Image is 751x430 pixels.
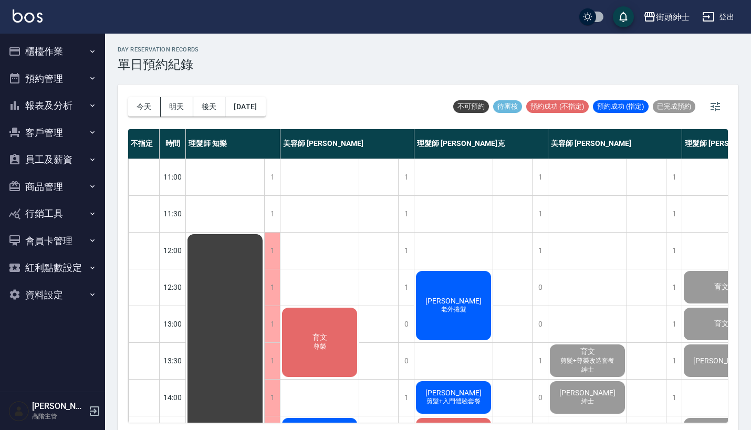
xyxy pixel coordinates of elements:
[4,173,101,201] button: 商品管理
[280,129,414,159] div: 美容師 [PERSON_NAME]
[666,233,682,269] div: 1
[666,380,682,416] div: 1
[4,200,101,227] button: 行銷工具
[666,343,682,379] div: 1
[264,269,280,306] div: 1
[160,342,186,379] div: 13:30
[13,9,43,23] img: Logo
[666,269,682,306] div: 1
[557,389,618,397] span: [PERSON_NAME]
[666,159,682,195] div: 1
[526,102,589,111] span: 預約成功 (不指定)
[310,333,329,342] span: 育文
[186,129,280,159] div: 理髮師 知樂
[160,269,186,306] div: 12:30
[264,380,280,416] div: 1
[532,196,548,232] div: 1
[4,281,101,309] button: 資料設定
[398,343,414,379] div: 0
[532,343,548,379] div: 1
[4,119,101,146] button: 客戶管理
[193,97,226,117] button: 後天
[548,129,682,159] div: 美容師 [PERSON_NAME]
[4,65,101,92] button: 預約管理
[579,365,596,374] span: 紳士
[666,196,682,232] div: 1
[398,196,414,232] div: 1
[398,306,414,342] div: 0
[4,227,101,255] button: 會員卡管理
[128,129,160,159] div: 不指定
[532,306,548,342] div: 0
[424,397,483,406] span: 剪髮+入門體驗套餐
[264,343,280,379] div: 1
[160,159,186,195] div: 11:00
[453,102,489,111] span: 不可預約
[160,232,186,269] div: 12:00
[439,305,468,314] span: 老外捲髮
[712,282,731,292] span: 育文
[264,306,280,342] div: 1
[161,97,193,117] button: 明天
[653,102,695,111] span: 已完成預約
[493,102,522,111] span: 待審核
[398,233,414,269] div: 1
[613,6,634,27] button: save
[593,102,649,111] span: 預約成功 (指定)
[264,159,280,195] div: 1
[128,97,161,117] button: 今天
[4,38,101,65] button: 櫃檯作業
[532,380,548,416] div: 0
[118,46,199,53] h2: day Reservation records
[532,233,548,269] div: 1
[423,389,484,397] span: [PERSON_NAME]
[532,159,548,195] div: 1
[160,195,186,232] div: 11:30
[398,380,414,416] div: 1
[656,11,690,24] div: 街頭紳士
[160,379,186,416] div: 14:00
[558,356,617,365] span: 剪髮+尊榮改造套餐
[712,319,731,329] span: 育文
[225,97,265,117] button: [DATE]
[398,159,414,195] div: 1
[8,401,29,422] img: Person
[32,412,86,421] p: 高階主管
[264,233,280,269] div: 1
[698,7,738,27] button: 登出
[4,92,101,119] button: 報表及分析
[532,269,548,306] div: 0
[398,269,414,306] div: 1
[311,342,328,351] span: 尊榮
[160,129,186,159] div: 時間
[579,397,596,406] span: 紳士
[264,196,280,232] div: 1
[160,306,186,342] div: 13:00
[639,6,694,28] button: 街頭紳士
[118,57,199,72] h3: 單日預約紀錄
[4,254,101,281] button: 紅利點數設定
[32,401,86,412] h5: [PERSON_NAME]
[666,306,682,342] div: 1
[4,146,101,173] button: 員工及薪資
[414,129,548,159] div: 理髮師 [PERSON_NAME]克
[423,297,484,305] span: [PERSON_NAME]
[578,347,597,356] span: 育文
